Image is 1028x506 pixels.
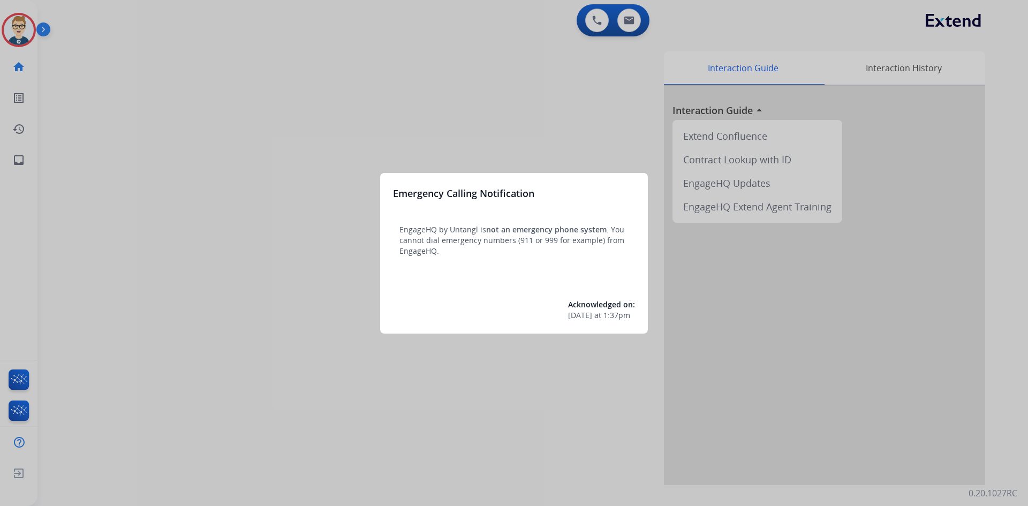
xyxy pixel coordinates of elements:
[603,310,630,321] span: 1:37pm
[568,299,635,309] span: Acknowledged on:
[393,186,534,201] h3: Emergency Calling Notification
[486,224,607,235] span: not an emergency phone system
[568,310,592,321] span: [DATE]
[969,487,1017,500] p: 0.20.1027RC
[568,310,635,321] div: at
[399,224,629,256] p: EngageHQ by Untangl is . You cannot dial emergency numbers (911 or 999 for example) from EngageHQ.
